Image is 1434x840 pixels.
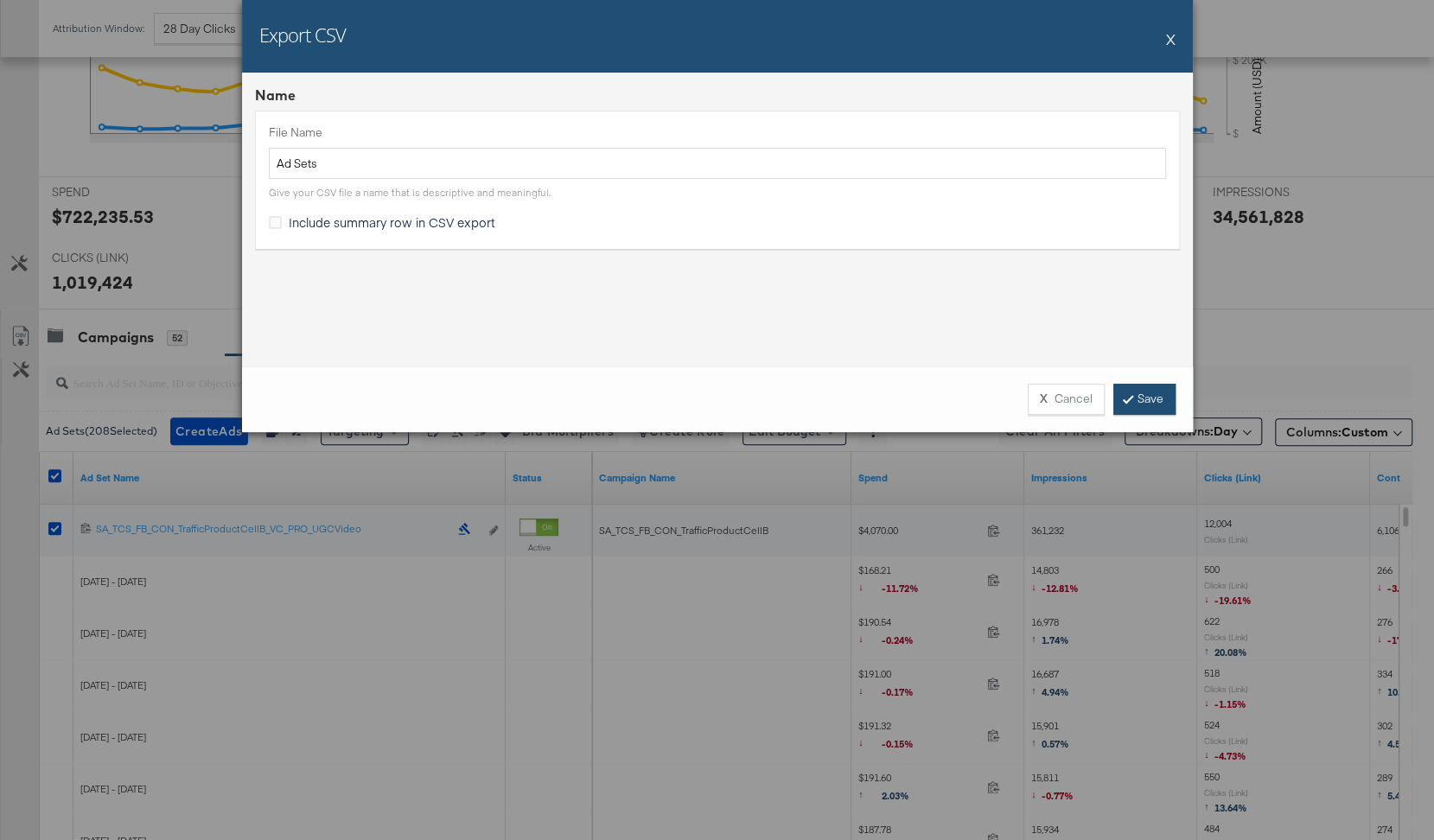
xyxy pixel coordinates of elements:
strong: X [1040,391,1048,407]
a: Save [1113,384,1176,415]
div: Name [255,86,1180,105]
label: File Name [269,124,1166,141]
div: Give your CSV file a name that is descriptive and meaningful. [269,186,551,200]
span: Include summary row in CSV export [289,213,495,231]
h2: Export CSV [259,22,346,48]
button: X [1166,22,1176,56]
button: XCancel [1028,384,1105,415]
